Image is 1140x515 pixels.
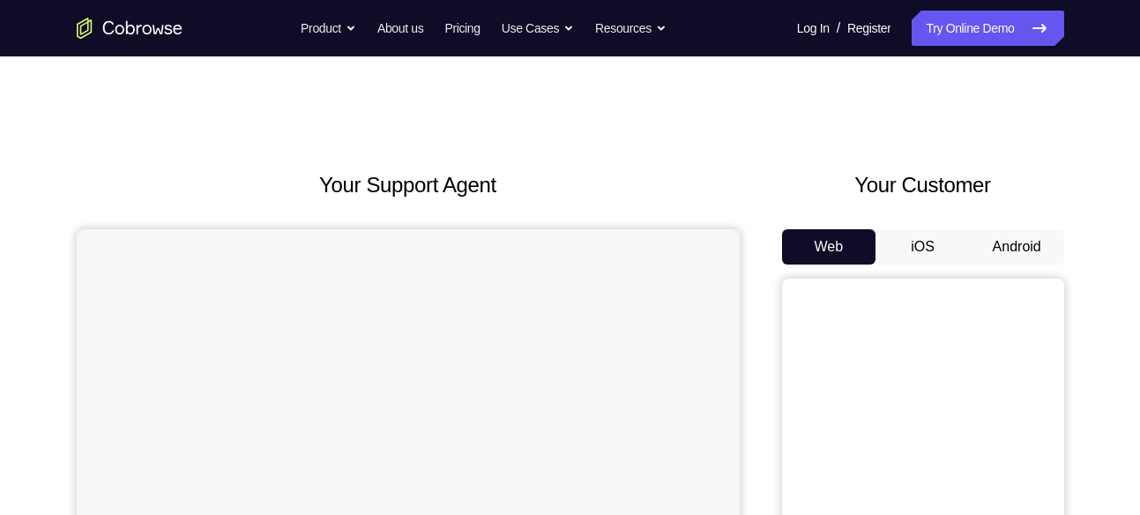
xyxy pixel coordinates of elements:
[782,229,876,265] button: Web
[837,18,840,39] span: /
[301,11,356,46] button: Product
[912,11,1063,46] a: Try Online Demo
[782,169,1064,201] h2: Your Customer
[875,229,970,265] button: iOS
[444,11,480,46] a: Pricing
[77,18,183,39] a: Go to the home page
[502,11,574,46] button: Use Cases
[77,169,740,201] h2: Your Support Agent
[970,229,1064,265] button: Android
[377,11,423,46] a: About us
[797,11,830,46] a: Log In
[847,11,890,46] a: Register
[595,11,667,46] button: Resources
